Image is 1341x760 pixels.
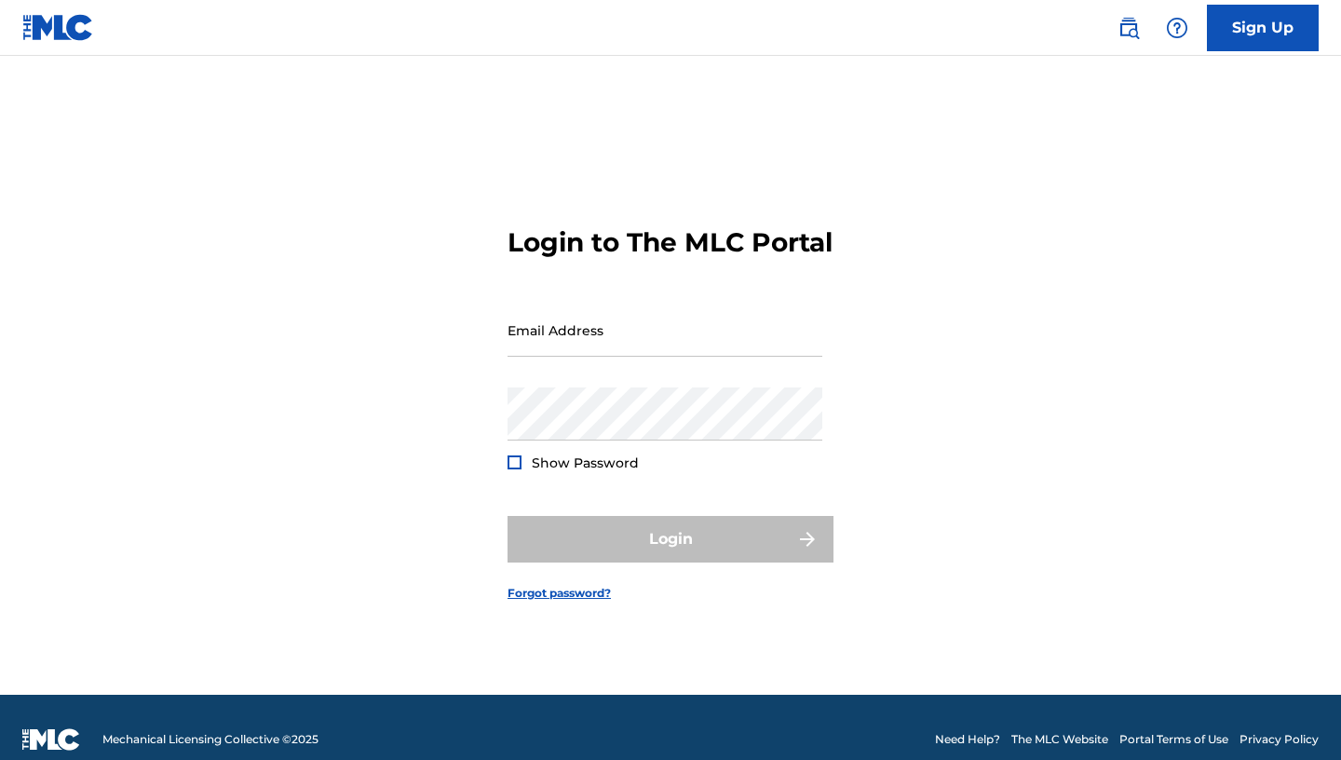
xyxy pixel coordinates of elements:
h3: Login to The MLC Portal [508,226,833,259]
a: Privacy Policy [1239,731,1319,748]
img: logo [22,728,80,751]
a: Need Help? [935,731,1000,748]
a: Forgot password? [508,585,611,602]
span: Show Password [532,455,639,471]
a: Public Search [1110,9,1147,47]
a: Sign Up [1207,5,1319,51]
span: Mechanical Licensing Collective © 2025 [102,731,318,748]
a: The MLC Website [1011,731,1108,748]
a: Portal Terms of Use [1119,731,1228,748]
img: MLC Logo [22,14,94,41]
img: help [1166,17,1188,39]
img: search [1117,17,1140,39]
div: Help [1158,9,1196,47]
